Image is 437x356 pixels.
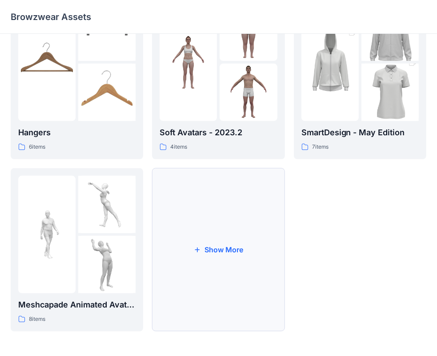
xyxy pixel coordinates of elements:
[18,33,76,91] img: folder 1
[160,33,217,91] img: folder 1
[78,64,136,121] img: folder 3
[29,315,45,324] p: 8 items
[11,11,91,23] p: Browzwear Assets
[220,64,277,121] img: folder 3
[18,299,136,311] p: Meshcapade Animated Avatars
[301,126,419,139] p: SmartDesign - May Edition
[361,49,419,136] img: folder 3
[312,142,329,152] p: 7 items
[18,206,76,263] img: folder 1
[29,142,45,152] p: 6 items
[170,142,187,152] p: 4 items
[11,168,143,332] a: folder 1folder 2folder 3Meshcapade Animated Avatars8items
[78,236,136,293] img: folder 3
[301,19,359,105] img: folder 1
[78,176,136,233] img: folder 2
[152,168,285,332] button: Show More
[160,126,277,139] p: Soft Avatars - 2023.2
[18,126,136,139] p: Hangers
